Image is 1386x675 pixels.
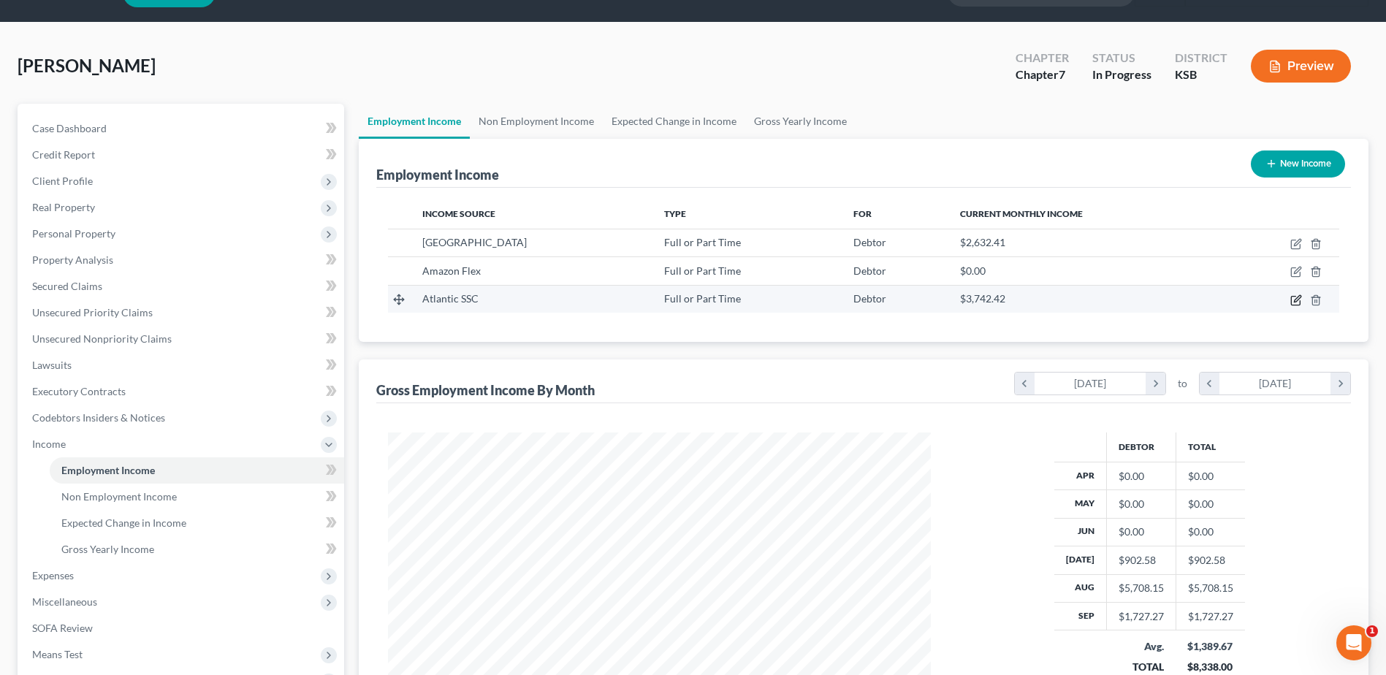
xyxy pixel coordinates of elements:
div: $0.00 [1119,525,1164,539]
span: Debtor [853,236,886,248]
span: Executory Contracts [32,385,126,397]
span: $3,742.42 [960,292,1005,305]
span: Expenses [32,569,74,581]
a: Non Employment Income [50,484,344,510]
span: Real Property [32,201,95,213]
span: Credit Report [32,148,95,161]
a: Employment Income [359,104,470,139]
div: Status [1092,50,1151,66]
div: $0.00 [1119,497,1164,511]
a: Credit Report [20,142,344,168]
div: $1,727.27 [1119,609,1164,624]
th: Jun [1054,518,1107,546]
td: $902.58 [1176,546,1245,574]
span: [GEOGRAPHIC_DATA] [422,236,527,248]
span: Miscellaneous [32,595,97,608]
div: $1,389.67 [1187,639,1233,654]
a: Unsecured Nonpriority Claims [20,326,344,352]
a: Property Analysis [20,247,344,273]
span: to [1178,376,1187,391]
span: Client Profile [32,175,93,187]
td: $0.00 [1176,462,1245,489]
th: Sep [1054,603,1107,630]
span: Debtor [853,264,886,277]
button: New Income [1251,150,1345,178]
th: Aug [1054,574,1107,602]
span: Gross Yearly Income [61,543,154,555]
iframe: Intercom live chat [1336,625,1371,660]
div: [DATE] [1035,373,1146,394]
span: Amazon Flex [422,264,481,277]
span: Income Source [422,208,495,219]
span: Secured Claims [32,280,102,292]
span: Employment Income [61,464,155,476]
div: Chapter [1016,66,1069,83]
span: $2,632.41 [960,236,1005,248]
td: $5,708.15 [1176,574,1245,602]
button: Preview [1251,50,1351,83]
td: $0.00 [1176,490,1245,518]
span: Unsecured Nonpriority Claims [32,332,172,345]
a: Expected Change in Income [50,510,344,536]
i: chevron_right [1330,373,1350,394]
th: May [1054,490,1107,518]
a: Non Employment Income [470,104,603,139]
div: $8,338.00 [1187,660,1233,674]
i: chevron_right [1146,373,1165,394]
span: Full or Part Time [664,264,741,277]
div: KSB [1175,66,1227,83]
div: District [1175,50,1227,66]
div: Avg. [1118,639,1164,654]
div: Employment Income [376,166,499,183]
i: chevron_left [1015,373,1035,394]
span: Means Test [32,648,83,660]
div: [DATE] [1219,373,1331,394]
a: Lawsuits [20,352,344,378]
a: Executory Contracts [20,378,344,405]
td: $1,727.27 [1176,603,1245,630]
a: SOFA Review [20,615,344,641]
span: Full or Part Time [664,292,741,305]
span: Property Analysis [32,253,113,266]
span: 7 [1059,67,1065,81]
span: Debtor [853,292,886,305]
div: Chapter [1016,50,1069,66]
span: Codebtors Insiders & Notices [32,411,165,424]
th: Apr [1054,462,1107,489]
span: Current Monthly Income [960,208,1083,219]
th: [DATE] [1054,546,1107,574]
th: Total [1176,432,1245,462]
i: chevron_left [1200,373,1219,394]
span: Personal Property [32,227,115,240]
span: Case Dashboard [32,122,107,134]
div: Gross Employment Income By Month [376,381,595,399]
span: Income [32,438,66,450]
span: Full or Part Time [664,236,741,248]
a: Unsecured Priority Claims [20,300,344,326]
div: $0.00 [1119,469,1164,484]
a: Employment Income [50,457,344,484]
a: Secured Claims [20,273,344,300]
a: Gross Yearly Income [745,104,856,139]
a: Case Dashboard [20,115,344,142]
td: $0.00 [1176,518,1245,546]
span: $0.00 [960,264,986,277]
a: Gross Yearly Income [50,536,344,562]
span: 1 [1366,625,1378,637]
div: TOTAL [1118,660,1164,674]
span: Lawsuits [32,359,72,371]
span: Unsecured Priority Claims [32,306,153,319]
span: [PERSON_NAME] [18,55,156,76]
div: $902.58 [1119,553,1164,568]
th: Debtor [1106,432,1176,462]
span: SOFA Review [32,622,93,634]
span: Non Employment Income [61,490,177,503]
a: Expected Change in Income [603,104,745,139]
div: In Progress [1092,66,1151,83]
span: Type [664,208,686,219]
span: Atlantic SSC [422,292,479,305]
div: $5,708.15 [1119,581,1164,595]
span: For [853,208,872,219]
span: Expected Change in Income [61,516,186,529]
